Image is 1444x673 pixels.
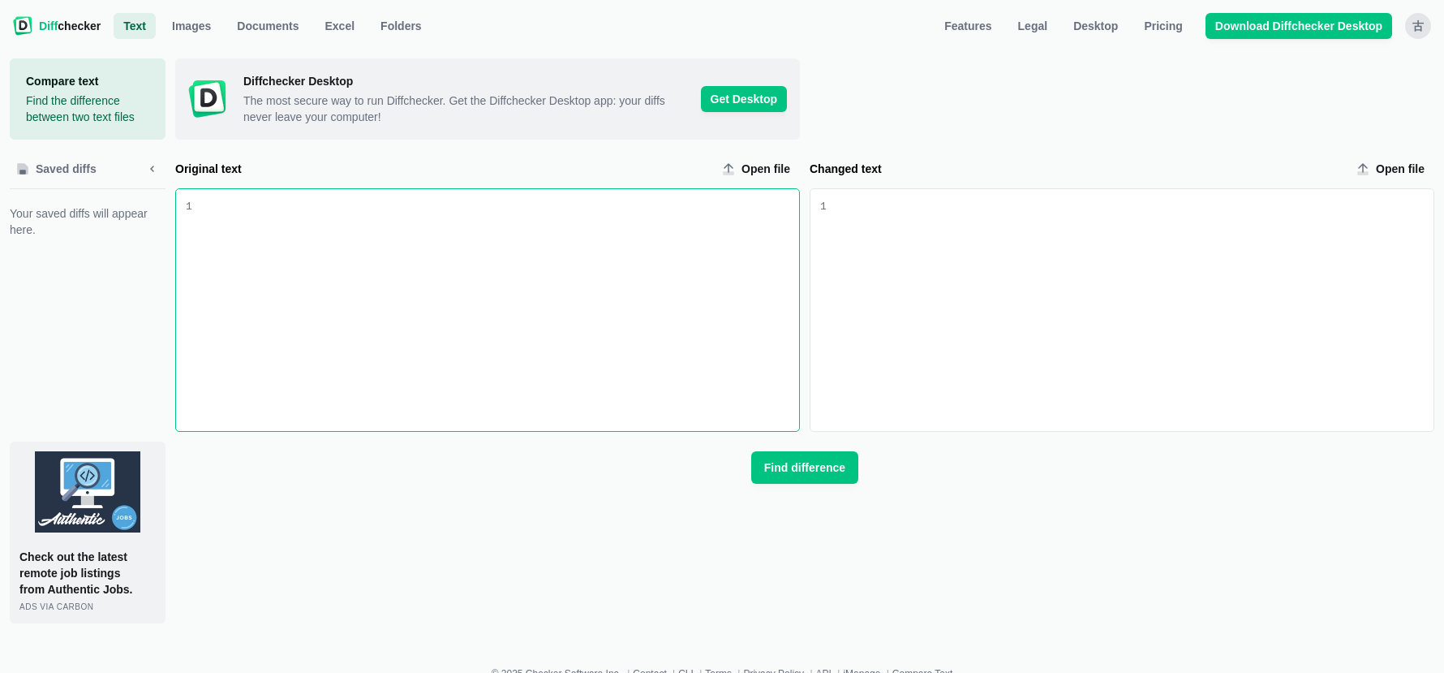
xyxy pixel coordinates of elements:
a: Desktop [1064,13,1128,39]
span: Pricing [1141,18,1185,34]
p: Find the difference between two text files [26,93,149,125]
button: Find difference [751,451,858,484]
span: Find difference [761,459,849,476]
span: Diff [39,19,58,32]
span: Get Desktop [701,86,787,112]
span: checker [39,18,101,34]
span: Saved diffs [32,161,100,177]
span: Excel [322,18,359,34]
span: Text [120,18,149,34]
span: Desktop [1070,18,1121,34]
a: Text [114,13,156,39]
span: ads via Carbon [19,602,93,611]
span: The most secure way to run Diffchecker. Get the Diffchecker Desktop app: your diffs never leave y... [243,93,688,125]
button: Minimize sidebar [140,156,165,182]
label: Changed text upload [1350,156,1434,182]
button: Folders [371,13,432,39]
a: Check out the latest remote job listings from Authentic Jobs.ads via Carbon [10,442,165,623]
span: Your saved diffs will appear here. [10,205,165,238]
img: undefined icon [35,451,140,533]
a: Diffchecker [13,13,101,39]
img: Diffchecker logo [13,16,32,36]
span: Images [169,18,214,34]
img: Diffchecker Desktop icon [188,80,227,119]
a: Excel [316,13,365,39]
label: Changed text [810,161,1343,177]
button: 古 [1405,13,1431,39]
a: Pricing [1134,13,1192,39]
div: Changed text input [827,189,1433,431]
div: 1 [186,199,192,215]
a: Images [162,13,221,39]
span: Folders [377,18,425,34]
span: Open file [738,161,793,177]
label: Original text [175,161,709,177]
h1: Compare text [26,73,149,89]
p: Check out the latest remote job listings from Authentic Jobs. [19,549,156,598]
span: Features [941,18,995,34]
span: Download Diffchecker Desktop [1212,18,1386,34]
a: Download Diffchecker Desktop [1205,13,1392,39]
div: Original text input [192,189,799,431]
a: Diffchecker Desktop iconDiffchecker Desktop The most secure way to run Diffchecker. Get the Diffc... [175,58,800,140]
span: Diffchecker Desktop [243,73,688,89]
a: Features [935,13,1001,39]
span: Open file [1373,161,1428,177]
span: Legal [1015,18,1051,34]
a: Documents [227,13,308,39]
label: Original text upload [716,156,800,182]
span: Documents [234,18,302,34]
div: 1 [820,199,827,215]
a: Legal [1008,13,1058,39]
